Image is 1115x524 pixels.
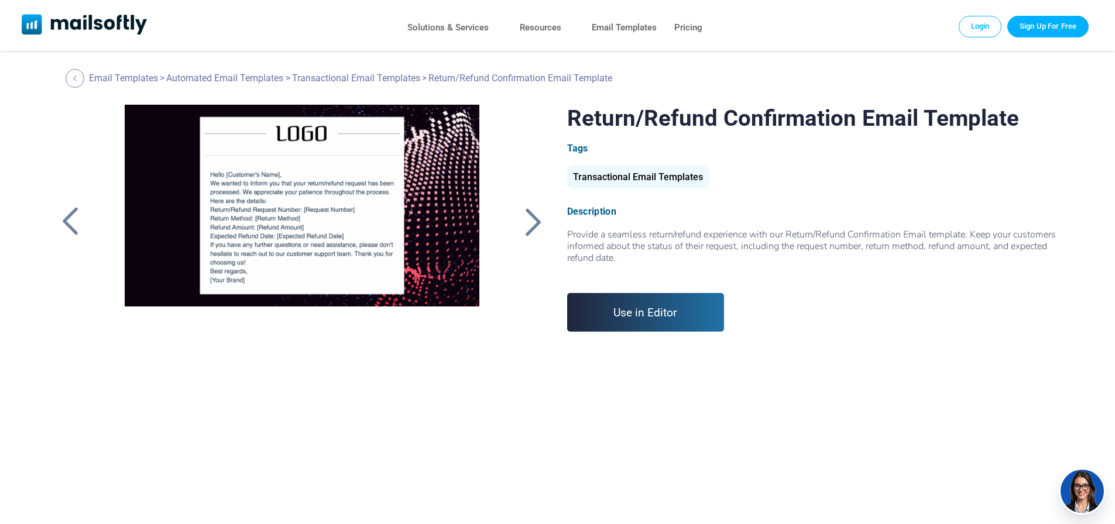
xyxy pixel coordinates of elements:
[959,16,1002,37] a: Login
[567,105,1059,131] h1: Return/Refund Confirmation Email Template
[22,14,147,37] a: Mailsoftly
[105,105,499,397] a: Return/Refund Confirmation Email Template
[567,206,1059,217] div: Description
[567,176,709,181] a: Transactional Email Templates
[292,73,420,84] a: Transactional Email Templates
[567,166,709,188] div: Transactional Email Templates
[89,73,158,84] a: Email Templates
[407,19,489,36] a: Solutions & Services
[567,143,1059,154] div: Tags
[1007,16,1089,37] a: Trial
[520,19,561,36] a: Resources
[56,206,85,237] a: Back
[567,293,725,332] a: Use in Editor
[166,73,283,84] a: Automated Email Templates
[674,19,702,36] a: Pricing
[519,206,548,237] a: Back
[66,69,87,88] a: Back
[592,19,657,36] a: Email Templates
[567,228,1059,275] span: Provide a seamless return/refund experience with our Return/Refund Confirmation Email template. K...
